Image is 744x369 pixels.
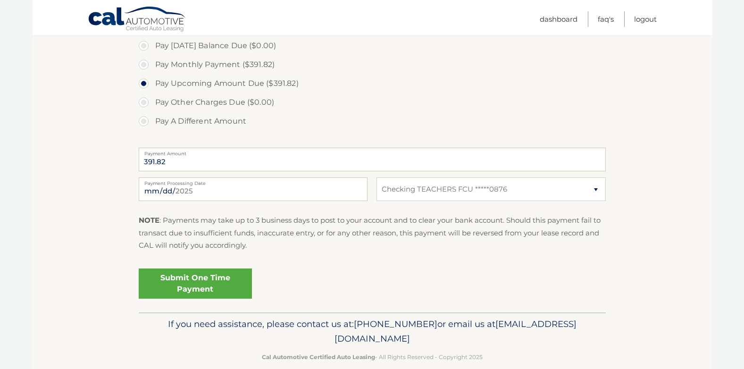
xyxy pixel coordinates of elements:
[139,55,606,74] label: Pay Monthly Payment ($391.82)
[139,268,252,299] a: Submit One Time Payment
[139,177,368,201] input: Payment Date
[139,177,368,185] label: Payment Processing Date
[139,214,606,252] p: : Payments may take up to 3 business days to post to your account and to clear your bank account....
[145,317,600,347] p: If you need assistance, please contact us at: or email us at
[139,93,606,112] label: Pay Other Charges Due ($0.00)
[139,148,606,155] label: Payment Amount
[139,74,606,93] label: Pay Upcoming Amount Due ($391.82)
[145,352,600,362] p: - All Rights Reserved - Copyright 2025
[598,11,614,27] a: FAQ's
[88,6,187,34] a: Cal Automotive
[139,36,606,55] label: Pay [DATE] Balance Due ($0.00)
[634,11,657,27] a: Logout
[139,112,606,131] label: Pay A Different Amount
[139,216,159,225] strong: NOTE
[139,148,606,171] input: Payment Amount
[540,11,577,27] a: Dashboard
[262,353,375,361] strong: Cal Automotive Certified Auto Leasing
[354,319,437,329] span: [PHONE_NUMBER]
